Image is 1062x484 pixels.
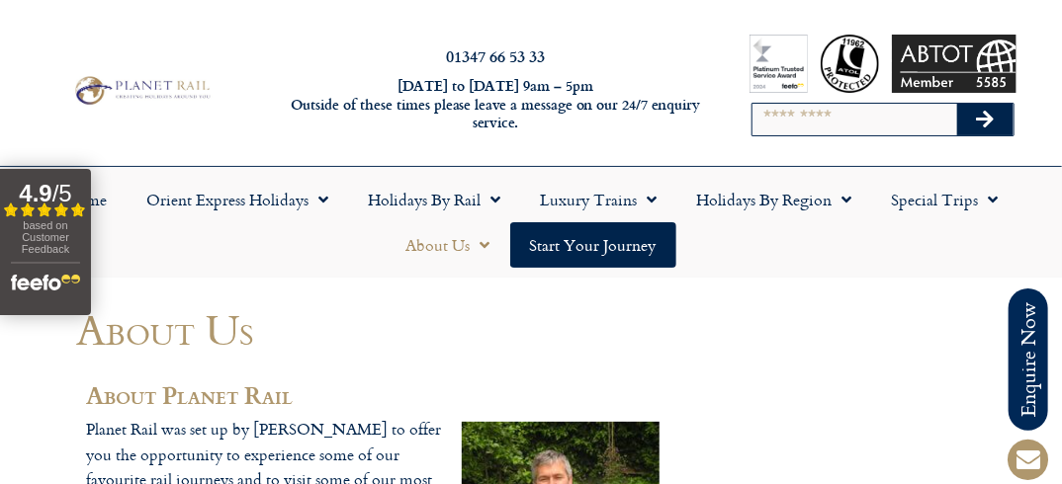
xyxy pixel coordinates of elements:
[348,177,520,222] a: Holidays by Rail
[676,177,871,222] a: Holidays by Region
[446,44,545,67] a: 01347 66 53 33
[510,222,676,268] a: Start your Journey
[127,177,348,222] a: Orient Express Holidays
[871,177,1018,222] a: Special Trips
[10,177,1052,268] nav: Menu
[387,222,510,268] a: About Us
[288,77,703,132] h6: [DATE] to [DATE] 9am – 5pm Outside of these times please leave a message on our 24/7 enquiry serv...
[957,104,1015,135] button: Search
[69,73,214,109] img: Planet Rail Train Holidays Logo
[76,306,669,353] h1: About Us
[520,177,676,222] a: Luxury Trains
[86,381,660,408] h2: About Planet Rail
